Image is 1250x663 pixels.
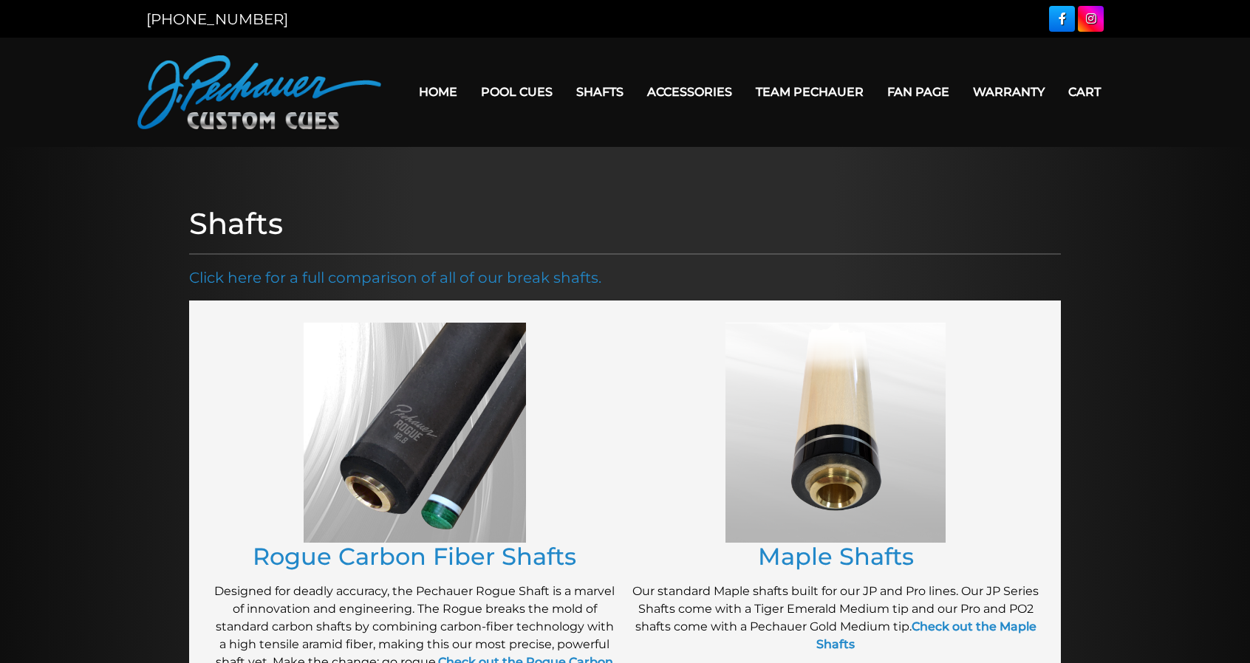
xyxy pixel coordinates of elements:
a: Fan Page [875,73,961,111]
a: Check out the Maple Shafts [816,619,1036,651]
a: Warranty [961,73,1056,111]
a: Home [407,73,469,111]
a: Team Pechauer [744,73,875,111]
a: Maple Shafts [758,542,914,571]
a: [PHONE_NUMBER] [146,10,288,28]
a: Shafts [564,73,635,111]
p: Our standard Maple shafts built for our JP and Pro lines. Our JP Series Shafts come with a Tiger ... [632,583,1039,653]
a: Click here for a full comparison of all of our break shafts. [189,269,601,286]
h1: Shafts [189,206,1061,241]
a: Cart [1056,73,1113,111]
img: Pechauer Custom Cues [137,55,381,129]
a: Rogue Carbon Fiber Shafts [253,542,576,571]
a: Accessories [635,73,744,111]
a: Pool Cues [469,73,564,111]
